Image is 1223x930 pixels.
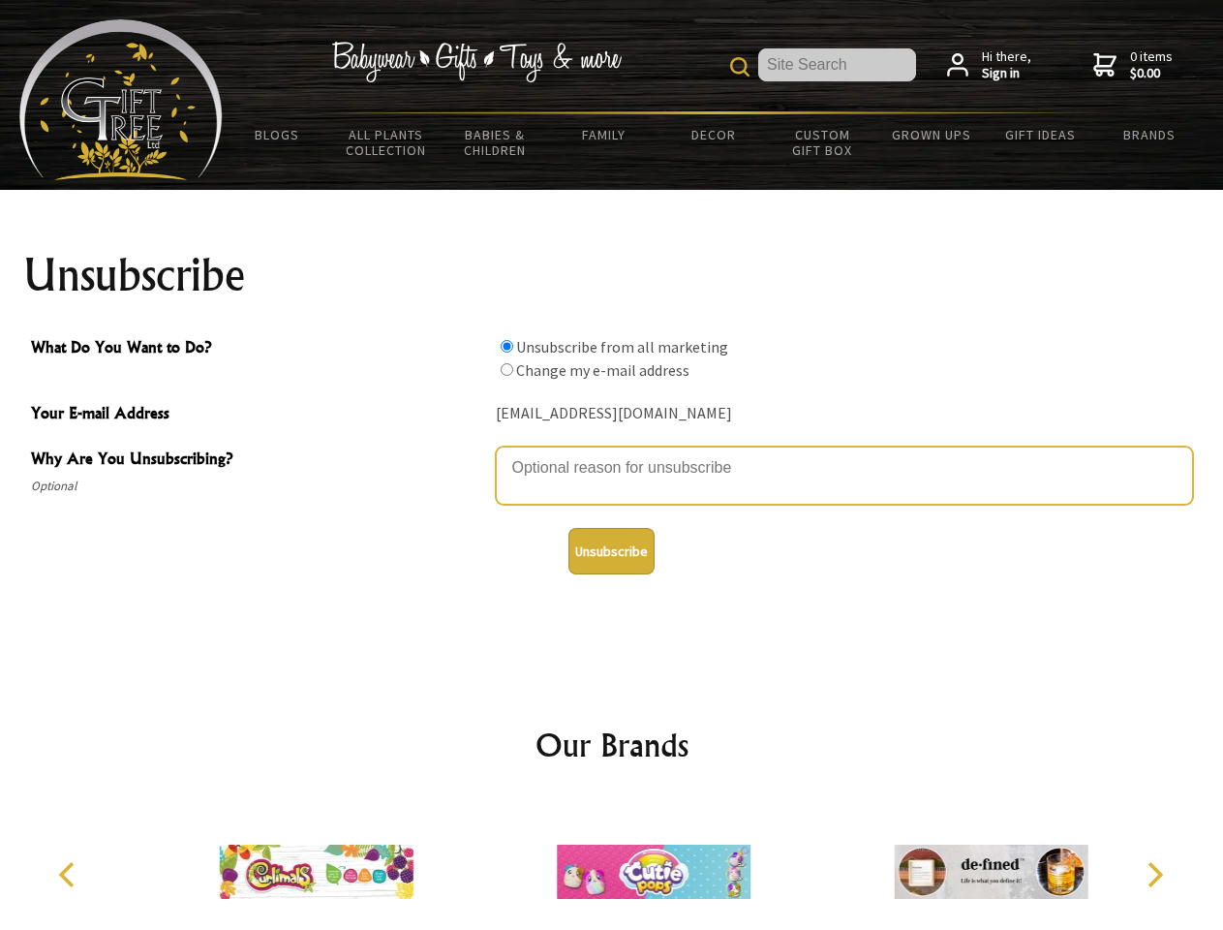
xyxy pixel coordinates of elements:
[876,114,986,155] a: Grown Ups
[31,447,486,475] span: Why Are You Unsubscribing?
[332,114,442,170] a: All Plants Collection
[31,475,486,498] span: Optional
[1133,853,1176,896] button: Next
[223,114,332,155] a: BLOGS
[501,340,513,353] input: What Do You Want to Do?
[19,19,223,180] img: Babyware - Gifts - Toys and more...
[982,65,1031,82] strong: Sign in
[39,722,1185,768] h2: Our Brands
[768,114,877,170] a: Custom Gift Box
[947,48,1031,82] a: Hi there,Sign in
[31,335,486,363] span: What Do You Want to Do?
[441,114,550,170] a: Babies & Children
[331,42,622,82] img: Babywear - Gifts - Toys & more
[516,337,728,356] label: Unsubscribe from all marketing
[1130,65,1173,82] strong: $0.00
[1130,47,1173,82] span: 0 items
[568,528,655,574] button: Unsubscribe
[496,447,1193,505] textarea: Why Are You Unsubscribing?
[496,399,1193,429] div: [EMAIL_ADDRESS][DOMAIN_NAME]
[758,48,916,81] input: Site Search
[658,114,768,155] a: Decor
[23,252,1201,298] h1: Unsubscribe
[1093,48,1173,82] a: 0 items$0.00
[516,360,689,380] label: Change my e-mail address
[730,57,749,77] img: product search
[986,114,1095,155] a: Gift Ideas
[550,114,659,155] a: Family
[48,853,91,896] button: Previous
[31,401,486,429] span: Your E-mail Address
[501,363,513,376] input: What Do You Want to Do?
[982,48,1031,82] span: Hi there,
[1095,114,1205,155] a: Brands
